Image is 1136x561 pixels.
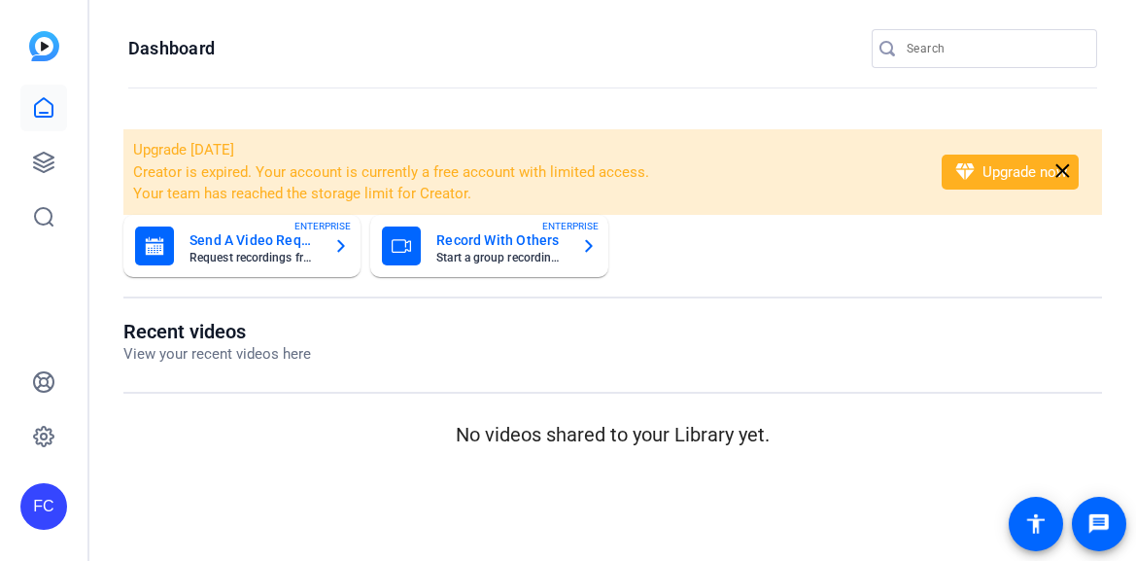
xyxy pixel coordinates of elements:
[294,219,351,233] span: ENTERPRISE
[189,252,318,263] mat-card-subtitle: Request recordings from anyone, anywhere
[29,31,59,61] img: blue-gradient.svg
[123,320,311,343] h1: Recent videos
[133,141,234,158] span: Upgrade [DATE]
[133,161,916,184] li: Creator is expired. Your account is currently a free account with limited access.
[123,343,311,366] p: View your recent videos here
[942,155,1079,190] button: Upgrade now
[20,483,67,530] div: FC
[123,420,1102,449] p: No videos shared to your Library yet.
[370,215,607,277] button: Record With OthersStart a group recording sessionENTERPRISE
[189,228,318,252] mat-card-title: Send A Video Request
[1024,512,1048,536] mat-icon: accessibility
[1050,159,1075,184] mat-icon: close
[1087,512,1111,536] mat-icon: message
[907,37,1082,60] input: Search
[436,252,565,263] mat-card-subtitle: Start a group recording session
[123,215,361,277] button: Send A Video RequestRequest recordings from anyone, anywhereENTERPRISE
[542,219,599,233] span: ENTERPRISE
[436,228,565,252] mat-card-title: Record With Others
[953,160,977,184] mat-icon: diamond
[133,183,916,205] li: Your team has reached the storage limit for Creator.
[128,37,215,60] h1: Dashboard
